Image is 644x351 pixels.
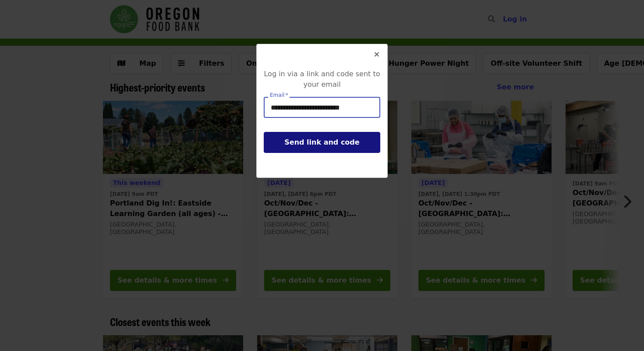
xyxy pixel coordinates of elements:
span: Send link and code [284,138,359,146]
button: Send link and code [264,132,380,153]
span: Log in via a link and code sent to your email [264,70,380,89]
input: [object Object] [264,97,380,118]
button: Close [366,44,387,65]
span: Email [270,92,284,98]
i: times icon [374,50,379,59]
